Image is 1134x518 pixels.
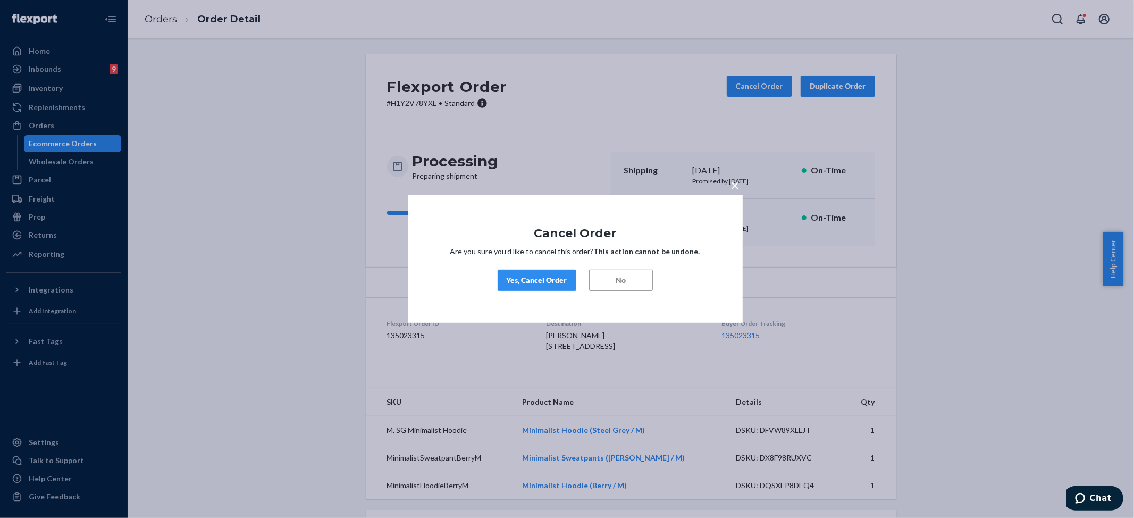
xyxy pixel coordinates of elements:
span: × [731,176,740,194]
p: Are you sure you’d like to cancel this order? [440,246,711,257]
button: Yes, Cancel Order [498,270,576,291]
h1: Cancel Order [440,227,711,240]
button: No [589,270,653,291]
strong: This action cannot be undone. [594,247,700,256]
iframe: Opens a widget where you can chat to one of our agents [1066,486,1123,513]
div: Yes, Cancel Order [507,275,567,286]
